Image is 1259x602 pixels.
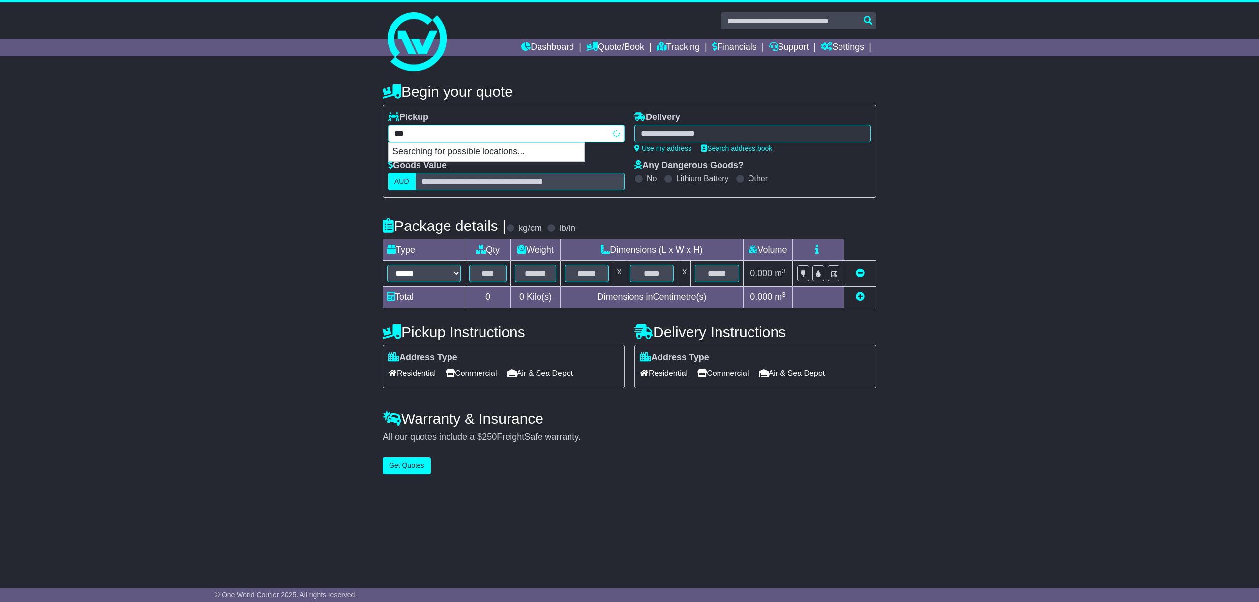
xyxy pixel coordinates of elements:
[782,267,786,275] sup: 3
[634,144,691,152] a: Use my address
[775,268,786,278] span: m
[701,144,772,152] a: Search address book
[388,173,416,190] label: AUD
[775,292,786,302] span: m
[750,268,772,278] span: 0.000
[388,112,428,123] label: Pickup
[782,291,786,298] sup: 3
[856,292,865,302] a: Add new item
[657,39,700,56] a: Tracking
[712,39,757,56] a: Financials
[446,366,497,381] span: Commercial
[482,432,497,442] span: 250
[634,324,876,340] h4: Delivery Instructions
[215,591,357,599] span: © One World Courier 2025. All rights reserved.
[560,239,743,261] td: Dimensions (L x W x H)
[743,239,792,261] td: Volume
[560,287,743,308] td: Dimensions in Centimetre(s)
[383,410,876,427] h4: Warranty & Insurance
[750,292,772,302] span: 0.000
[383,324,625,340] h4: Pickup Instructions
[613,261,626,287] td: x
[678,261,691,287] td: x
[676,174,729,183] label: Lithium Battery
[465,287,511,308] td: 0
[634,112,680,123] label: Delivery
[586,39,644,56] a: Quote/Book
[507,366,573,381] span: Air & Sea Depot
[821,39,864,56] a: Settings
[383,457,431,474] button: Get Quotes
[388,125,625,142] typeahead: Please provide city
[769,39,809,56] a: Support
[759,366,825,381] span: Air & Sea Depot
[518,223,542,234] label: kg/cm
[389,143,584,161] p: Searching for possible locations...
[519,292,524,302] span: 0
[647,174,657,183] label: No
[640,366,688,381] span: Residential
[465,239,511,261] td: Qty
[383,218,506,234] h4: Package details |
[383,239,465,261] td: Type
[388,352,457,363] label: Address Type
[634,160,744,171] label: Any Dangerous Goods?
[559,223,575,234] label: lb/in
[697,366,749,381] span: Commercial
[748,174,768,183] label: Other
[383,84,876,100] h4: Begin your quote
[388,366,436,381] span: Residential
[521,39,574,56] a: Dashboard
[511,287,561,308] td: Kilo(s)
[388,160,447,171] label: Goods Value
[640,352,709,363] label: Address Type
[383,432,876,443] div: All our quotes include a $ FreightSafe warranty.
[383,287,465,308] td: Total
[856,268,865,278] a: Remove this item
[511,239,561,261] td: Weight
